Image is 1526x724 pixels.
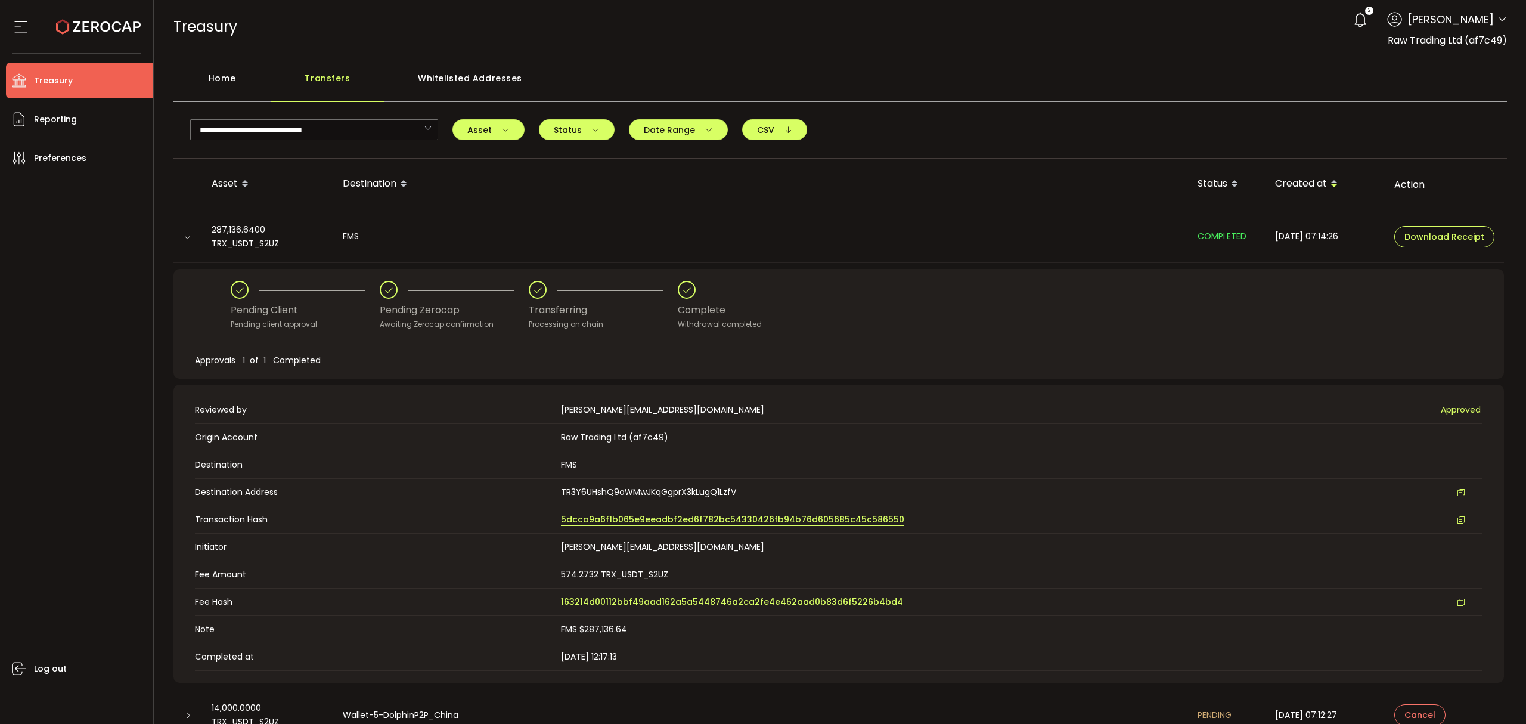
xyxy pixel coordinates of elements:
span: Preferences [34,150,86,167]
div: Wallet-5-DolphinP2P_China [333,708,1188,722]
span: FMS $287,136.64 [561,623,627,635]
div: Pending Client [231,299,380,321]
span: CSV [757,126,792,134]
div: Pending Zerocap [380,299,529,321]
span: Status [554,126,600,134]
span: FMS [561,459,577,471]
span: [PERSON_NAME][EMAIL_ADDRESS][DOMAIN_NAME] [561,541,764,553]
div: [DATE] 07:12:27 [1266,708,1385,722]
button: Download Receipt [1394,226,1494,247]
span: [DATE] 12:17:13 [561,651,617,663]
span: [PERSON_NAME][EMAIL_ADDRESS][DOMAIN_NAME] [561,404,764,416]
span: Treasury [173,16,237,37]
span: Note [195,623,556,636]
div: Awaiting Zerocap confirmation [380,318,529,330]
span: Raw Trading Ltd (af7c49) [1388,33,1507,47]
span: Fee Hash [195,596,556,608]
span: TR3Y6UHshQ9oWMwJKqGgprX3kLugQ1LzfV [561,486,736,499]
div: 287,136.6400 TRX_USDT_S2UZ [202,223,333,250]
span: 5dcca9a6f1b065e9eeadbf2ed6f782bc54330426fb94b76d605685c45c586550 [561,513,904,526]
div: Action [1385,178,1504,191]
span: Approved [1441,404,1481,416]
span: Approvals 1 of 1 Completed [195,354,321,366]
span: Destination [195,459,556,471]
div: Whitelisted Addresses [384,66,556,102]
div: Transferring [529,299,678,321]
span: COMPLETED [1198,230,1246,242]
div: Withdrawal completed [678,318,762,330]
div: Complete [678,299,762,321]
div: Created at [1266,174,1385,194]
span: Treasury [34,72,73,89]
span: PENDING [1198,709,1232,721]
button: Date Range [629,119,728,140]
span: 574.2732 TRX_USDT_S2UZ [561,568,668,580]
span: Destination Address [195,486,556,499]
div: Status [1188,174,1266,194]
span: Download Receipt [1404,233,1484,241]
span: 2 [1368,7,1370,15]
span: Log out [34,660,67,677]
span: Reporting [34,111,77,128]
span: Completed at [195,651,556,663]
div: Destination [333,174,1188,194]
button: Asset [452,119,525,140]
div: Transfers [271,66,384,102]
span: Transaction Hash [195,513,556,526]
div: Asset [202,174,333,194]
span: Cancel [1404,711,1435,719]
div: Pending client approval [231,318,380,330]
iframe: Chat Widget [1466,667,1526,724]
span: Fee Amount [195,568,556,581]
button: Status [539,119,615,140]
span: 163214d00112bbf49aad162a5a5448746a2ca2fe4e462aad0b83d6f5226b4bd4 [561,596,903,608]
div: FMS [333,230,1188,243]
span: Asset [467,126,510,134]
div: Processing on chain [529,318,678,330]
span: Reviewed by [195,404,556,416]
div: [DATE] 07:14:26 [1266,230,1385,243]
span: [PERSON_NAME] [1408,11,1494,27]
button: CSV [742,119,807,140]
div: Home [173,66,271,102]
span: Origin Account [195,431,556,444]
span: Raw Trading Ltd (af7c49) [561,431,668,443]
span: Initiator [195,541,556,553]
span: Date Range [644,126,713,134]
